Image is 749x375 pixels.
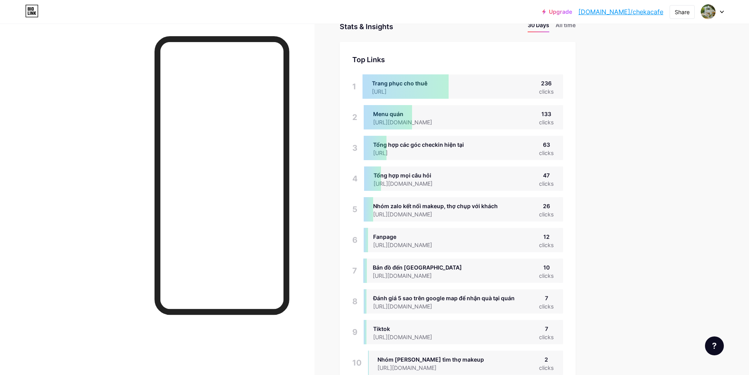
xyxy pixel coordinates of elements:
[701,4,716,19] img: chekacafe
[352,351,362,375] div: 10
[539,241,554,249] div: clicks
[373,302,515,310] div: [URL][DOMAIN_NAME]
[373,241,445,249] div: [URL][DOMAIN_NAME]
[539,355,554,364] div: 2
[539,294,554,302] div: 7
[675,8,690,16] div: Share
[373,140,464,149] div: Tổng hợp các góc checkin hiện tại
[539,233,554,241] div: 12
[352,320,357,344] div: 9
[373,333,445,341] div: [URL][DOMAIN_NAME]
[352,166,358,191] div: 4
[374,171,445,179] div: Tổng hợp mọi câu hỏi
[352,289,357,314] div: 8
[539,263,554,272] div: 10
[352,228,357,252] div: 6
[352,197,357,222] div: 5
[373,294,515,302] div: Đánh giá 5 sao trên google map để nhận quà tại quán
[377,355,484,364] div: Nhóm [PERSON_NAME] tìm thợ makeup
[539,325,554,333] div: 7
[528,21,549,32] li: 30 Days
[352,54,563,65] div: Top Links
[539,140,554,149] div: 63
[539,210,554,218] div: clicks
[373,210,498,218] div: [URL][DOMAIN_NAME]
[373,233,445,241] div: Fanpage
[373,325,445,333] div: Tiktok
[539,79,554,87] div: 236
[539,171,554,179] div: 47
[539,272,554,280] div: clicks
[542,9,572,15] a: Upgrade
[539,110,554,118] div: 133
[539,179,554,188] div: clicks
[539,333,554,341] div: clicks
[539,118,554,126] div: clicks
[578,7,663,17] a: [DOMAIN_NAME]/chekacafe
[539,87,554,96] div: clicks
[352,105,357,129] div: 2
[373,263,462,272] div: Bản đồ đến [GEOGRAPHIC_DATA]
[374,179,445,188] div: [URL][DOMAIN_NAME]
[539,364,554,372] div: clicks
[352,259,357,283] div: 7
[373,202,498,210] div: Nhóm zalo kết nối makeup, thợ chụp với khách
[340,21,393,32] div: Stats & Insights
[352,74,356,99] div: 1
[377,364,484,372] div: [URL][DOMAIN_NAME]
[539,302,554,310] div: clicks
[352,136,357,160] div: 3
[556,21,576,32] li: All time
[539,149,554,157] div: clicks
[373,149,464,157] div: [URL]
[373,272,462,280] div: [URL][DOMAIN_NAME]
[539,202,554,210] div: 26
